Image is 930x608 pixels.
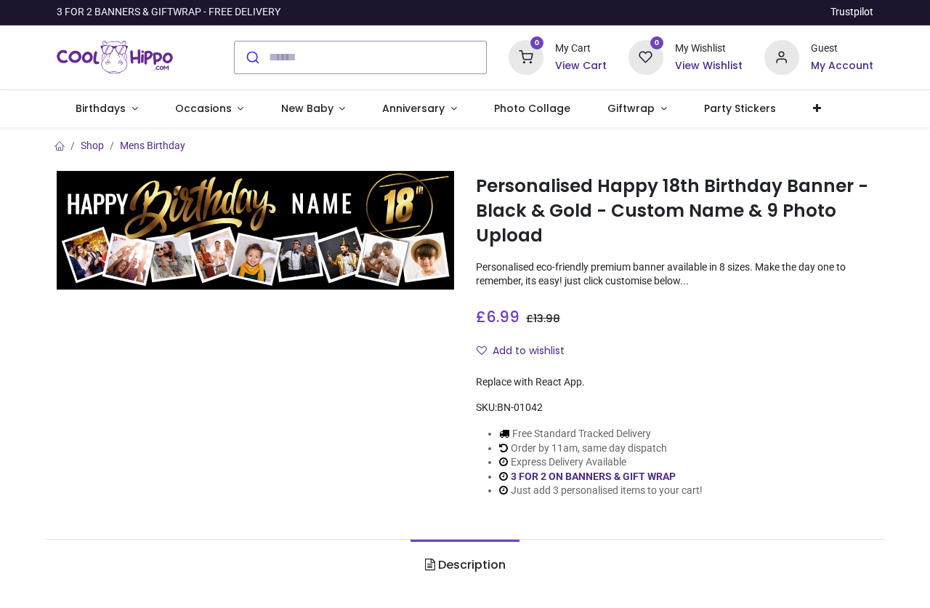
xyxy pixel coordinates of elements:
a: Occasions [156,90,262,128]
i: Add to wishlist [477,345,487,356]
div: SKU: [476,401,873,415]
a: Mens Birthday [120,140,185,151]
span: Anniversary [382,101,445,116]
li: Order by 11am, same day dispatch [499,441,703,456]
li: Free Standard Tracked Delivery [499,427,703,441]
a: My Account [811,59,873,73]
h1: Personalised Happy 18th Birthday Banner - Black & Gold - Custom Name & 9 Photo Upload [476,174,873,249]
a: View Cart [555,59,607,73]
span: £ [526,311,560,326]
span: Birthdays [76,101,126,116]
img: Cool Hippo [57,37,173,78]
a: Giftwrap [589,90,686,128]
span: Occasions [175,101,232,116]
button: Submit [235,41,269,73]
span: New Baby [281,101,333,116]
a: Birthdays [57,90,156,128]
a: Trustpilot [830,5,873,20]
span: 6.99 [486,306,519,327]
li: Just add 3 personalised items to your cart! [499,484,703,498]
a: Anniversary [364,90,476,128]
span: Photo Collage [494,101,570,116]
div: My Wishlist [675,41,743,56]
div: Guest [811,41,873,56]
a: 0 [509,50,543,62]
a: View Wishlist [675,59,743,73]
div: 3 FOR 2 BANNERS & GIFTWRAP - FREE DELIVERY [57,5,280,20]
span: Party Stickers [704,101,776,116]
span: BN-01042 [497,401,543,413]
a: Description [411,540,519,591]
span: 13.98 [533,311,560,326]
a: New Baby [262,90,364,128]
a: 0 [628,50,663,62]
span: £ [476,306,519,327]
div: Replace with React App. [476,375,873,390]
div: My Cart [555,41,607,56]
sup: 0 [530,36,544,50]
li: Express Delivery Available [499,455,703,470]
img: Personalised Happy 18th Birthday Banner - Black & Gold - Custom Name & 9 Photo Upload [57,171,454,290]
span: Giftwrap [607,101,655,116]
p: Personalised eco-friendly premium banner available in 8 sizes. Make the day one to remember, its ... [476,260,873,289]
button: Add to wishlistAdd to wishlist [476,339,577,364]
sup: 0 [650,36,664,50]
a: 3 FOR 2 ON BANNERS & GIFT WRAP [511,471,676,482]
a: Shop [81,140,104,151]
a: Logo of Cool Hippo [57,37,173,78]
